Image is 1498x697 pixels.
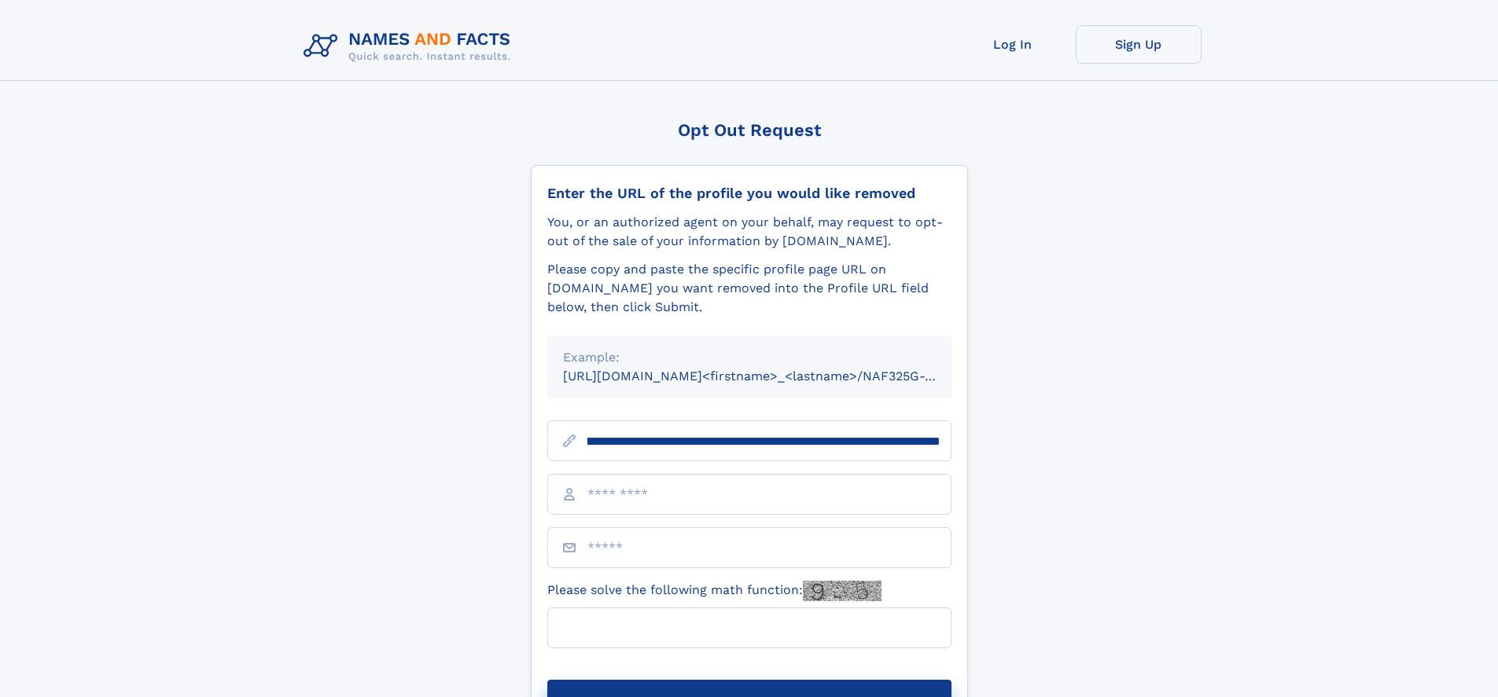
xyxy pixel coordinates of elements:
[531,120,968,140] div: Opt Out Request
[950,25,1076,64] a: Log In
[547,185,951,202] div: Enter the URL of the profile you would like removed
[1076,25,1202,64] a: Sign Up
[563,348,936,367] div: Example:
[563,369,981,383] small: [URL][DOMAIN_NAME]<firstname>_<lastname>/NAF325G-xxxxxxxx
[547,213,951,251] div: You, or an authorized agent on your behalf, may request to opt-out of the sale of your informatio...
[297,25,524,68] img: Logo Names and Facts
[547,260,951,317] div: Please copy and paste the specific profile page URL on [DOMAIN_NAME] you want removed into the Pr...
[547,581,882,601] label: Please solve the following math function:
